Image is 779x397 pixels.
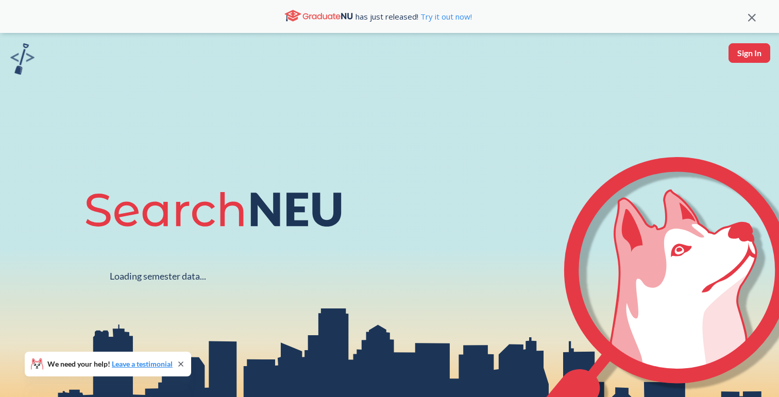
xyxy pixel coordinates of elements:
span: has just released! [355,11,472,22]
div: Loading semester data... [110,270,206,282]
a: Try it out now! [418,11,472,22]
a: Leave a testimonial [112,359,173,368]
span: We need your help! [47,360,173,368]
a: sandbox logo [10,43,35,78]
button: Sign In [729,43,770,63]
img: sandbox logo [10,43,35,75]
